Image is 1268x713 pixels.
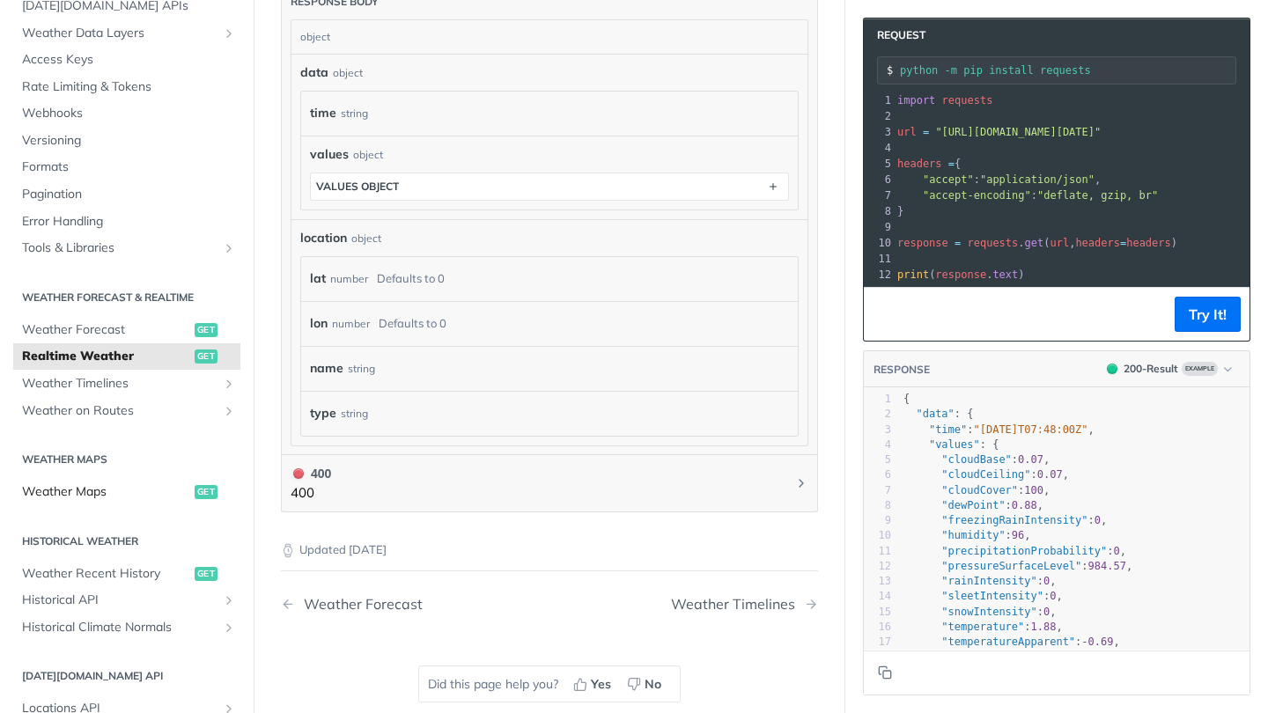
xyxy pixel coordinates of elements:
span: 0 [1043,606,1050,618]
div: 3 [864,423,891,437]
span: Weather Forecast [22,321,190,339]
button: Show subpages for Weather Timelines [222,377,236,391]
span: } [897,205,903,217]
span: "rainIntensity" [941,575,1036,587]
span: Historical Climate Normals [22,619,217,636]
span: Example [1182,362,1218,376]
span: : , [903,468,1069,481]
span: get [1025,237,1044,249]
span: Realtime Weather [22,348,190,365]
span: : , [903,575,1057,587]
a: Weather Data LayersShow subpages for Weather Data Layers [13,20,240,47]
span: 96 [1012,529,1024,541]
div: string [341,100,368,126]
button: RESPONSE [873,361,931,379]
p: Updated [DATE] [281,541,818,559]
span: Pagination [22,186,236,203]
span: location [300,229,347,247]
div: 200 - Result [1124,361,1178,377]
span: Rate Limiting & Tokens [22,78,236,96]
button: values object [311,173,788,200]
span: Webhooks [22,105,236,122]
span: "freezingRainIntensity" [941,514,1087,526]
button: Copy to clipboard [873,301,897,327]
span: : , [903,545,1126,557]
button: 400 400400 [291,464,808,504]
span: "temperatureApparent" [941,636,1075,648]
div: 11 [864,544,891,559]
div: object [353,147,383,163]
div: Defaults to 0 [379,311,446,336]
span: Versioning [22,132,236,150]
span: : [897,189,1158,202]
span: { [903,393,910,405]
span: print [897,268,929,281]
span: : , [903,606,1057,618]
span: url [1050,237,1069,249]
div: 5 [864,452,891,467]
span: headers [897,158,942,170]
button: No [621,671,671,697]
span: = [923,126,929,138]
a: Historical APIShow subpages for Historical API [13,587,240,614]
div: 9 [864,513,891,528]
div: 4 [864,437,891,452]
div: 7 [864,483,891,498]
span: : , [903,499,1043,511]
a: Rate Limiting & Tokens [13,74,240,100]
span: Weather Timelines [22,375,217,393]
span: : , [897,173,1101,186]
span: Formats [22,158,236,176]
span: "time" [929,423,967,436]
span: get [195,323,217,337]
div: 1 [864,92,894,108]
a: Pagination [13,181,240,208]
div: 8 [864,203,894,219]
span: headers [1075,237,1120,249]
span: "cloudCover" [941,484,1018,496]
span: : , [903,590,1063,602]
span: "dewPoint" [941,499,1005,511]
button: Yes [567,671,621,697]
div: Weather Timelines [671,596,804,613]
div: 9 [864,219,894,235]
div: 4 [864,140,894,156]
span: : , [903,453,1050,466]
span: 984.57 [1088,560,1126,572]
div: number [330,266,368,291]
div: 6 [864,172,894,187]
span: "deflate, gzip, br" [1037,189,1158,202]
span: ( . ) [897,268,1025,281]
a: Tools & LibrariesShow subpages for Tools & Libraries [13,235,240,261]
span: { [897,158,961,170]
label: type [310,401,336,426]
span: Weather Maps [22,483,190,501]
div: 1 [864,392,891,407]
label: lat [310,266,326,291]
span: 0.88 [1012,499,1037,511]
div: 3 [864,124,894,140]
span: 400 [293,468,304,479]
div: 5 [864,156,894,172]
span: "values" [929,438,980,451]
label: time [310,100,336,126]
div: 400 [291,464,331,483]
nav: Pagination Controls [281,578,818,630]
span: 0 [1095,514,1101,526]
h2: Weather Forecast & realtime [13,290,240,305]
span: "snowIntensity" [941,606,1036,618]
div: Weather Forecast [295,596,423,613]
span: = [1120,237,1126,249]
span: : { [903,438,999,451]
div: 17 [864,635,891,650]
button: Copy to clipboard [873,659,897,686]
span: requests [942,94,993,107]
span: 0.07 [1037,468,1063,481]
span: url [897,126,917,138]
svg: Chevron [794,476,808,490]
div: Did this page help you? [418,665,681,702]
div: object [333,65,363,81]
span: data [300,63,328,82]
a: Previous Page: Weather Forecast [281,596,511,613]
span: "[DATE]T07:48:00Z" [974,423,1088,436]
